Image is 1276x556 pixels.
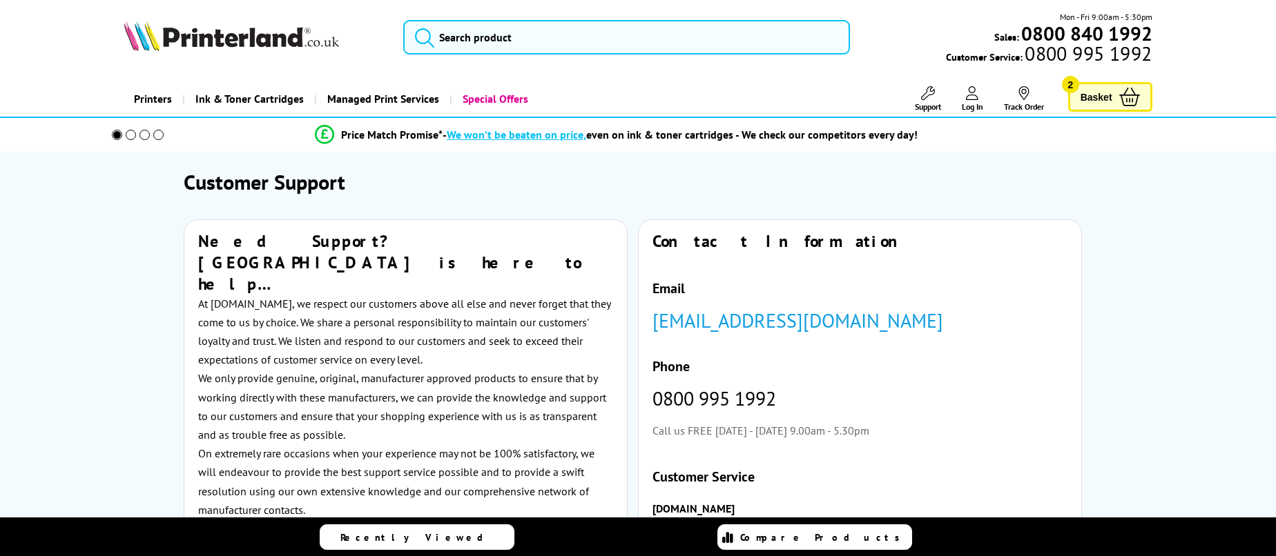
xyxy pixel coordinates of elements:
a: [EMAIL_ADDRESS][DOMAIN_NAME] [652,308,943,333]
a: Basket 2 [1068,82,1152,112]
input: Search product [403,20,850,54]
span: Recently Viewed [340,531,497,544]
span: Price Match Promise* [341,128,443,141]
a: 0800 840 1992 [1019,27,1152,40]
a: Track Order [1004,86,1044,112]
span: Compare Products [740,531,907,544]
h4: Customer Service [652,468,1067,486]
a: Managed Print Services [314,81,449,117]
img: Printerland Logo [124,21,339,51]
a: Printers [124,81,182,117]
p: We only provide genuine, original, manufacturer approved products to ensure that by working direc... [198,369,613,444]
a: Log In [962,86,983,112]
b: 0800 840 1992 [1021,21,1152,46]
span: Log In [962,101,983,112]
h1: Customer Support [184,168,1092,195]
p: On extremely rare occasions when your experience may not be 100% satisfactory, we will endeavour ... [198,444,613,519]
a: Recently Viewed [320,524,514,550]
a: Compare Products [717,524,912,550]
span: Customer Service: [946,47,1152,63]
strong: [DOMAIN_NAME] [652,502,735,515]
span: Sales: [994,30,1019,43]
p: 0800 995 1992 [652,389,1067,408]
span: We won’t be beaten on price, [447,128,586,141]
h4: Phone [652,357,1067,375]
span: Basket [1081,88,1112,106]
h4: Email [652,279,1067,297]
a: Special Offers [449,81,539,117]
a: Ink & Toner Cartridges [182,81,314,117]
h2: Contact Information [652,230,1067,252]
span: Mon - Fri 9:00am - 5:30pm [1060,10,1152,23]
p: At [DOMAIN_NAME], we respect our customers above all else and never forget that they come to us b... [198,295,613,370]
span: 2 [1062,76,1079,93]
div: - even on ink & toner cartridges - We check our competitors every day! [443,128,918,141]
li: modal_Promise [93,123,1140,147]
a: Printerland Logo [124,21,386,54]
a: Support [915,86,941,112]
span: 0800 995 1992 [1023,47,1152,60]
span: Ink & Toner Cartridges [195,81,304,117]
h2: Need Support? [GEOGRAPHIC_DATA] is here to help… [198,230,613,295]
p: Call us FREE [DATE] - [DATE] 9.00am - 5.30pm [652,421,1067,440]
span: Support [915,101,941,112]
